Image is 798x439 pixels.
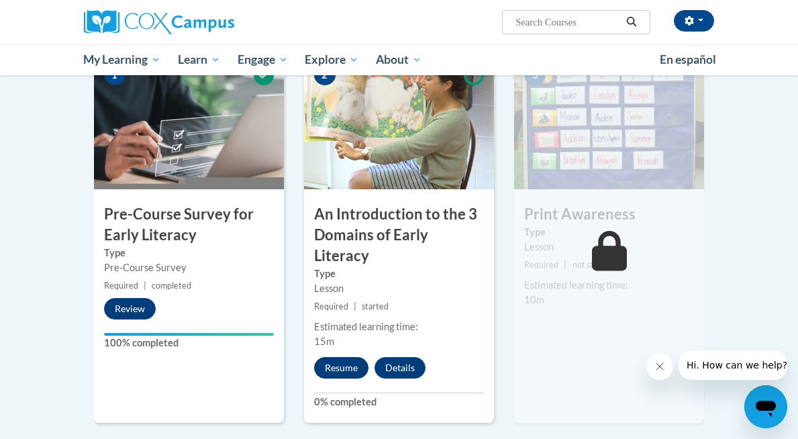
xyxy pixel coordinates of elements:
[75,44,170,75] a: My Learning
[524,65,546,85] span: 3
[524,294,544,305] span: 10m
[83,52,160,68] span: My Learning
[104,281,138,291] span: Required
[84,10,234,34] img: Cox Campus
[572,260,613,270] span: not started
[367,44,430,75] a: About
[314,266,484,281] label: Type
[84,10,281,34] a: Cox Campus
[104,333,274,336] div: Your progress
[304,204,494,266] h3: An Introduction to the 3 Domains of Early Literacy
[524,278,694,293] div: Estimated learning time:
[314,301,348,311] span: Required
[296,44,367,75] a: Explore
[651,46,725,74] a: En español
[354,301,356,311] span: |
[94,55,284,189] img: Course Image
[514,204,704,225] h3: Print Awareness
[674,10,714,32] button: Account Settings
[524,240,694,254] div: Lesson
[229,44,297,75] a: Engage
[514,14,621,30] input: Search Courses
[564,260,566,270] span: |
[314,320,484,334] div: Estimated learning time:
[104,246,274,260] label: Type
[621,14,642,30] button: Search
[362,301,389,311] span: started
[304,55,494,189] img: Course Image
[169,44,229,75] a: Learn
[646,353,673,380] iframe: Close message
[524,260,558,270] span: Required
[514,55,704,189] img: Course Image
[314,395,484,409] label: 0% completed
[314,281,484,296] div: Lesson
[104,336,274,350] label: 100% completed
[314,65,336,85] span: 2
[314,357,368,379] button: Resume
[104,260,274,275] div: Pre-Course Survey
[104,65,126,85] span: 1
[744,385,787,428] iframe: Button to launch messaging window
[660,52,716,66] span: En español
[679,350,787,380] iframe: Message from company
[524,225,694,240] label: Type
[305,52,358,68] span: Explore
[74,44,725,75] div: Main menu
[178,52,220,68] span: Learn
[376,52,421,68] span: About
[375,357,426,379] button: Details
[144,281,146,291] span: |
[314,336,334,347] span: 15m
[104,298,156,320] button: Review
[94,204,284,246] h3: Pre-Course Survey for Early Literacy
[238,52,288,68] span: Engage
[152,281,191,291] span: completed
